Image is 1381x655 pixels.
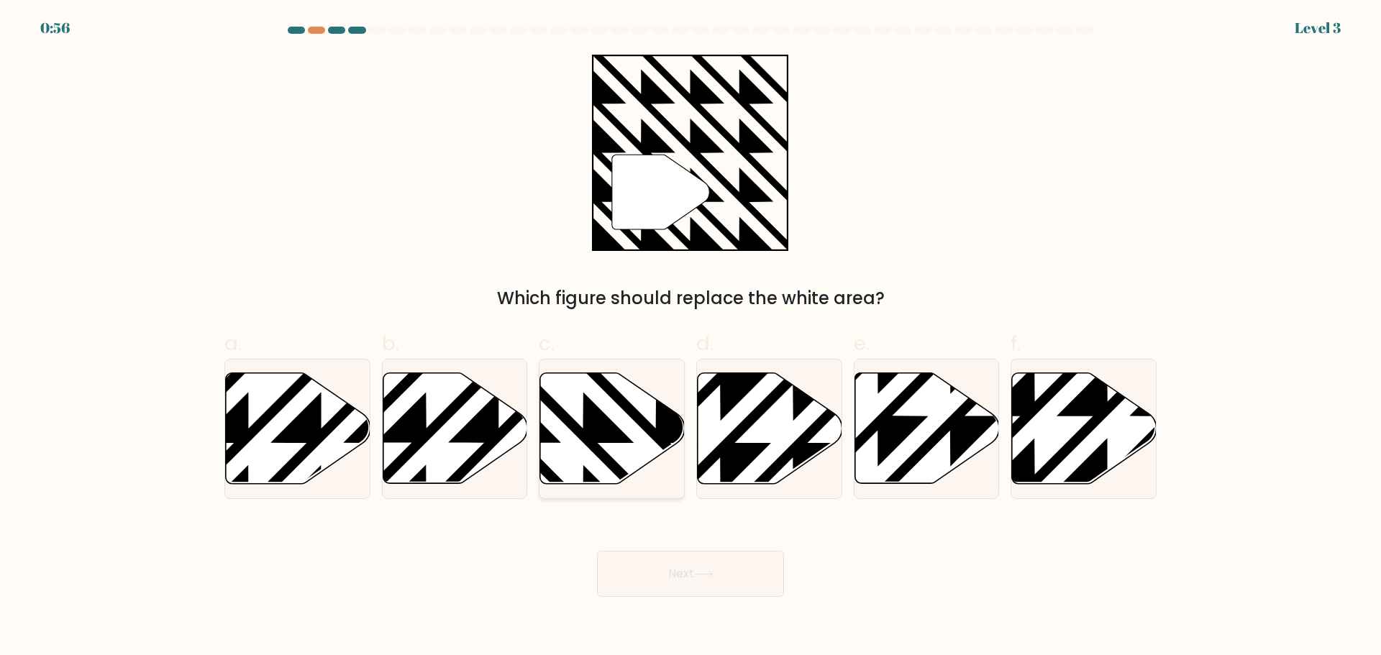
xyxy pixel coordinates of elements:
[1011,329,1021,357] span: f.
[224,329,242,357] span: a.
[382,329,399,357] span: b.
[597,551,784,597] button: Next
[854,329,870,357] span: e.
[612,155,710,229] g: "
[40,17,70,39] div: 0:56
[233,285,1148,311] div: Which figure should replace the white area?
[696,329,714,357] span: d.
[1295,17,1341,39] div: Level 3
[539,329,555,357] span: c.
